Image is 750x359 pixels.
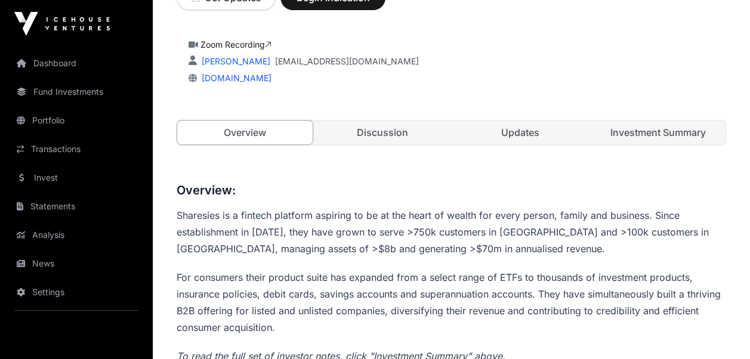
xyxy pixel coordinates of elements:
[590,120,726,144] a: Investment Summary
[200,39,271,49] a: Zoom Recording
[10,136,143,162] a: Transactions
[275,55,419,67] a: [EMAIL_ADDRESS][DOMAIN_NAME]
[177,120,313,145] a: Overview
[177,207,726,257] p: Sharesies is a fintech platform aspiring to be at the heart of wealth for every person, family an...
[690,302,750,359] iframe: Chat Widget
[197,73,271,83] a: [DOMAIN_NAME]
[10,79,143,105] a: Fund Investments
[10,165,143,191] a: Invest
[177,181,726,200] h3: Overview:
[453,120,588,144] a: Updates
[10,250,143,277] a: News
[315,120,450,144] a: Discussion
[177,269,726,336] p: For consumers their product suite has expanded from a select range of ETFs to thousands of invest...
[10,193,143,219] a: Statements
[14,12,110,36] img: Icehouse Ventures Logo
[177,120,726,144] nav: Tabs
[199,56,270,66] a: [PERSON_NAME]
[10,222,143,248] a: Analysis
[10,107,143,134] a: Portfolio
[10,279,143,305] a: Settings
[10,50,143,76] a: Dashboard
